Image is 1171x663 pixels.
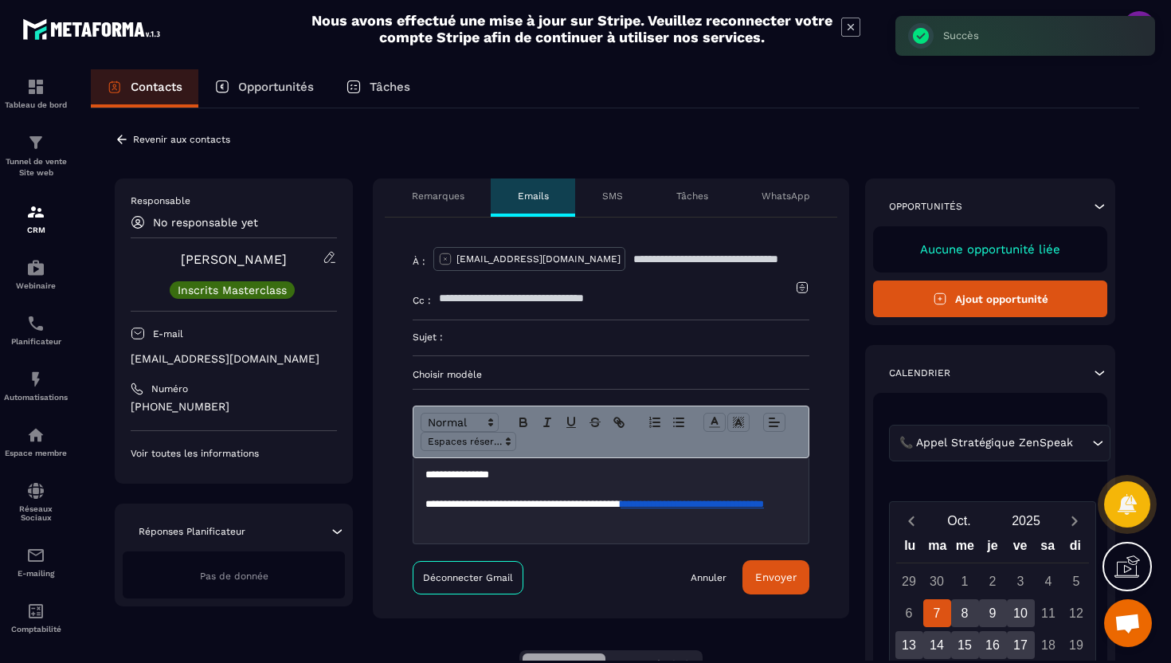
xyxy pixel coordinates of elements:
img: logo [22,14,166,44]
a: formationformationCRM [4,190,68,246]
img: scheduler [26,314,45,333]
div: 10 [1007,599,1035,627]
p: Calendrier [889,367,950,379]
div: 18 [1035,631,1063,659]
p: Contacts [131,80,182,94]
div: 14 [923,631,951,659]
div: je [979,535,1007,563]
p: Choisir modèle [413,368,809,381]
img: formation [26,202,45,222]
p: E-mailing [4,569,68,578]
div: 4 [1035,567,1063,595]
p: Cc : [413,294,431,307]
div: 8 [951,599,979,627]
p: À : [413,255,425,268]
div: 30 [923,567,951,595]
div: lu [896,535,924,563]
a: Tâches [330,69,426,108]
p: Espace membre [4,449,68,457]
div: ve [1006,535,1034,563]
div: 29 [895,567,923,595]
img: automations [26,426,45,445]
a: Opportunités [198,69,330,108]
a: Contacts [91,69,198,108]
input: Search for option [1076,434,1088,452]
a: automationsautomationsAutomatisations [4,358,68,414]
p: Responsable [131,194,337,207]
p: WhatsApp [762,190,810,202]
p: Opportunités [238,80,314,94]
div: me [951,535,979,563]
img: automations [26,258,45,277]
button: Previous month [896,510,926,532]
span: Pas de donnée [200,571,268,582]
p: Tâches [370,80,410,94]
p: [EMAIL_ADDRESS][DOMAIN_NAME] [456,253,621,265]
a: formationformationTableau de bord [4,65,68,121]
button: Open years overlay [993,507,1059,535]
p: Automatisations [4,393,68,402]
img: automations [26,370,45,389]
a: automationsautomationsWebinaire [4,246,68,302]
p: SMS [602,190,623,202]
div: 9 [979,599,1007,627]
p: Planificateur [4,337,68,346]
a: accountantaccountantComptabilité [4,590,68,645]
a: schedulerschedulerPlanificateur [4,302,68,358]
div: 11 [1035,599,1063,627]
img: accountant [26,602,45,621]
p: Tunnel de vente Site web [4,156,68,178]
p: [EMAIL_ADDRESS][DOMAIN_NAME] [131,351,337,367]
div: 5 [1063,567,1091,595]
a: [PERSON_NAME] [181,252,287,267]
div: Ouvrir le chat [1104,599,1152,647]
div: 6 [895,599,923,627]
div: sa [1034,535,1062,563]
button: Ajout opportunité [873,280,1107,317]
p: Opportunités [889,200,962,213]
p: Réponses Planificateur [139,525,245,538]
p: Aucune opportunité liée [889,242,1091,257]
p: No responsable yet [153,216,258,229]
div: 7 [923,599,951,627]
button: Next month [1059,510,1089,532]
a: social-networksocial-networkRéseaux Sociaux [4,469,68,534]
h2: Nous avons effectué une mise à jour sur Stripe. Veuillez reconnecter votre compte Stripe afin de ... [311,12,833,45]
p: Revenir aux contacts [133,134,230,145]
a: emailemailE-mailing [4,534,68,590]
p: Numéro [151,382,188,395]
img: social-network [26,481,45,500]
a: automationsautomationsEspace membre [4,414,68,469]
div: 3 [1007,567,1035,595]
div: di [1061,535,1089,563]
p: E-mail [153,328,183,340]
a: Déconnecter Gmail [413,561,523,594]
span: 📞 Appel Stratégique ZenSpeak [895,434,1076,452]
div: 15 [951,631,979,659]
img: email [26,546,45,565]
p: CRM [4,226,68,234]
p: Remarques [412,190,464,202]
p: Voir toutes les informations [131,447,337,460]
div: 13 [895,631,923,659]
p: Tableau de bord [4,100,68,109]
p: Webinaire [4,281,68,290]
p: Réseaux Sociaux [4,504,68,522]
div: 19 [1063,631,1091,659]
p: Sujet : [413,331,443,343]
button: Open months overlay [926,507,993,535]
button: Envoyer [742,560,809,594]
a: formationformationTunnel de vente Site web [4,121,68,190]
div: 16 [979,631,1007,659]
p: Comptabilité [4,625,68,634]
div: 12 [1063,599,1091,627]
p: Tâches [676,190,708,202]
div: 1 [951,567,979,595]
div: 17 [1007,631,1035,659]
p: Emails [518,190,549,202]
img: formation [26,133,45,152]
p: Inscrits Masterclass [178,284,287,296]
div: Search for option [889,425,1110,461]
a: Annuler [691,571,726,584]
div: ma [924,535,952,563]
